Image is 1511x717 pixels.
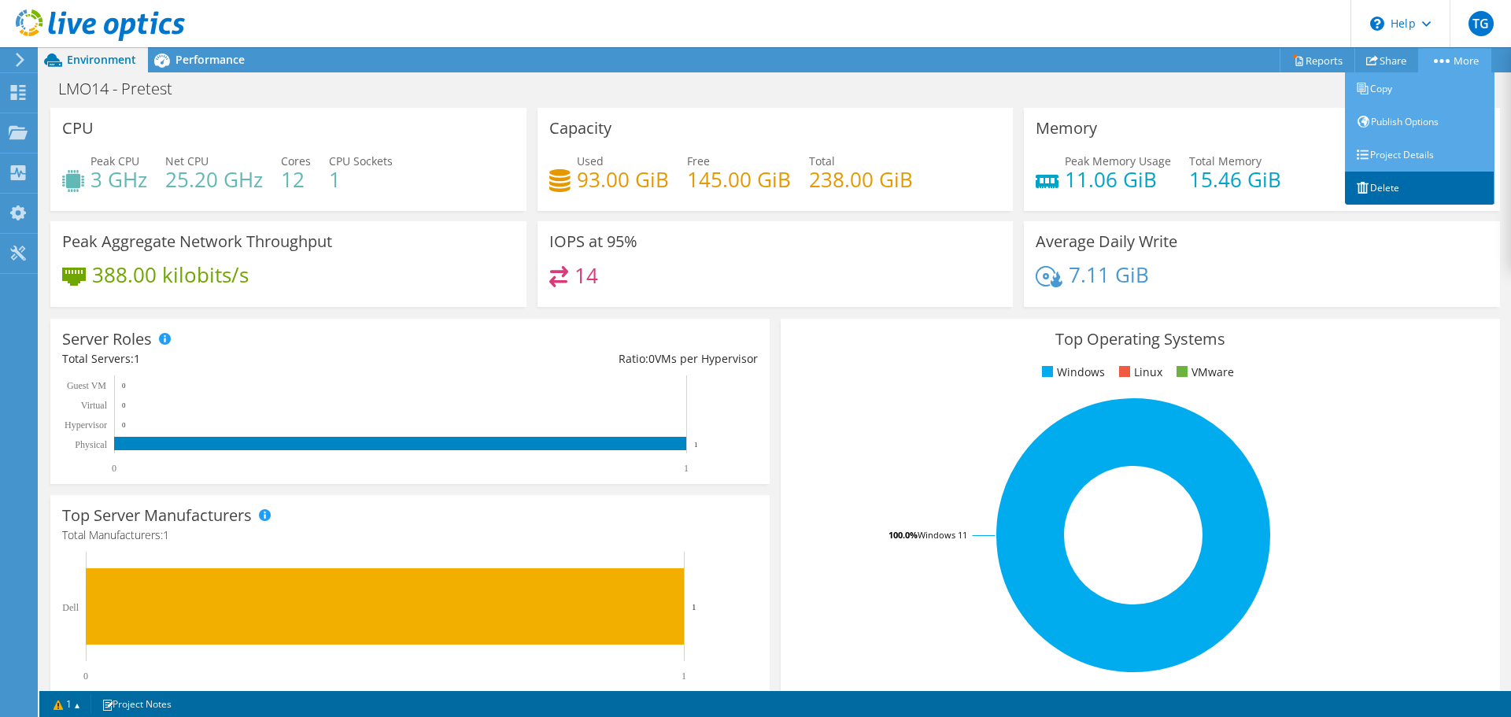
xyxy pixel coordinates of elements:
text: 1 [694,441,698,449]
text: 1 [692,602,696,612]
h4: 25.20 GHz [165,171,263,188]
span: Free [687,153,710,168]
h4: 7.11 GiB [1069,266,1149,283]
text: 1 [682,671,686,682]
text: 0 [122,401,126,409]
li: Windows [1038,364,1105,381]
h3: Peak Aggregate Network Throughput [62,233,332,250]
h3: Average Daily Write [1036,233,1177,250]
a: Copy [1345,72,1494,105]
h4: 145.00 GiB [687,171,791,188]
span: CPU Sockets [329,153,393,168]
text: 0 [122,382,126,390]
li: Linux [1115,364,1162,381]
span: Used [577,153,604,168]
h4: 93.00 GiB [577,171,669,188]
h4: Total Manufacturers: [62,527,758,544]
a: More [1418,48,1491,72]
span: Cores [281,153,311,168]
text: Virtual [81,400,108,411]
h3: Top Operating Systems [792,331,1488,348]
h4: 12 [281,171,311,188]
div: Ratio: VMs per Hypervisor [410,350,758,368]
span: Environment [67,52,136,67]
span: Total Memory [1189,153,1262,168]
text: Hypervisor [65,419,107,431]
text: Guest VM [67,380,106,391]
a: 1 [42,694,91,714]
h3: CPU [62,120,94,137]
tspan: 100.0% [888,529,918,541]
span: 1 [134,351,140,366]
span: Peak Memory Usage [1065,153,1171,168]
span: 0 [648,351,655,366]
a: Publish Options [1345,105,1494,139]
h3: Server Roles [62,331,152,348]
svg: \n [1370,17,1384,31]
span: Performance [175,52,245,67]
a: Share [1354,48,1419,72]
h4: 15.46 GiB [1189,171,1281,188]
h1: LMO14 - Pretest [51,80,197,98]
li: VMware [1173,364,1234,381]
span: Peak CPU [91,153,139,168]
h4: 1 [329,171,393,188]
h4: 388.00 kilobits/s [92,266,249,283]
span: TG [1469,11,1494,36]
h3: IOPS at 95% [549,233,637,250]
text: 0 [122,421,126,429]
h4: 238.00 GiB [809,171,913,188]
h4: 3 GHz [91,171,147,188]
span: Total [809,153,835,168]
h3: Capacity [549,120,611,137]
div: Total Servers: [62,350,410,368]
h4: 11.06 GiB [1065,171,1171,188]
text: Physical [75,439,107,450]
a: Delete [1345,172,1494,205]
a: Project Details [1345,139,1494,172]
h3: Top Server Manufacturers [62,507,252,524]
text: 1 [684,463,689,474]
text: 0 [83,671,88,682]
span: Net CPU [165,153,209,168]
text: Dell [62,602,79,613]
text: 0 [112,463,116,474]
tspan: Windows 11 [918,529,967,541]
a: Reports [1280,48,1355,72]
span: 1 [163,527,169,542]
a: Project Notes [91,694,183,714]
h3: Memory [1036,120,1097,137]
h4: 14 [574,267,598,284]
